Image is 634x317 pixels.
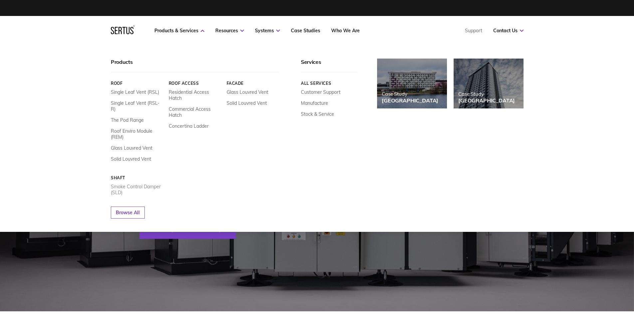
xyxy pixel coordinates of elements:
[301,89,340,95] a: Customer Support
[168,106,221,118] a: Commercial Access Hatch
[111,184,164,196] a: Smoke Control Damper (SLD)
[226,89,268,95] a: Glass Louvred Vent
[331,28,360,34] a: Who We Are
[493,28,524,34] a: Contact Us
[111,89,159,95] a: Single Leaf Vent (RSL)
[226,81,279,86] a: Facade
[111,100,164,112] a: Single Leaf Vent (RSL-R)
[168,89,221,101] a: Residential Access Hatch
[111,145,152,151] a: Glass Louvred Vent
[111,117,144,123] a: The Pod Range
[226,100,267,106] a: Solid Louvred Vent
[111,175,164,180] a: Shaft
[458,97,515,104] div: [GEOGRAPHIC_DATA]
[454,59,524,108] a: Case Study[GEOGRAPHIC_DATA]
[255,28,280,34] a: Systems
[382,91,438,97] div: Case Study
[458,91,515,97] div: Case Study
[377,59,447,108] a: Case Study[GEOGRAPHIC_DATA]
[111,128,164,140] a: Roof Enviro Module (REM)
[111,59,279,72] div: Products
[301,81,357,86] a: All services
[301,100,328,106] a: Manufacture
[111,207,145,219] a: Browse All
[154,28,204,34] a: Products & Services
[291,28,320,34] a: Case Studies
[111,81,164,86] a: Roof
[111,156,151,162] a: Solid Louvred Vent
[168,123,208,129] a: Concertina Ladder
[514,240,634,317] iframe: Chat Widget
[465,28,482,34] a: Support
[215,28,244,34] a: Resources
[168,81,221,86] a: Roof Access
[382,97,438,104] div: [GEOGRAPHIC_DATA]
[301,59,357,72] div: Services
[301,111,334,117] a: Stock & Service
